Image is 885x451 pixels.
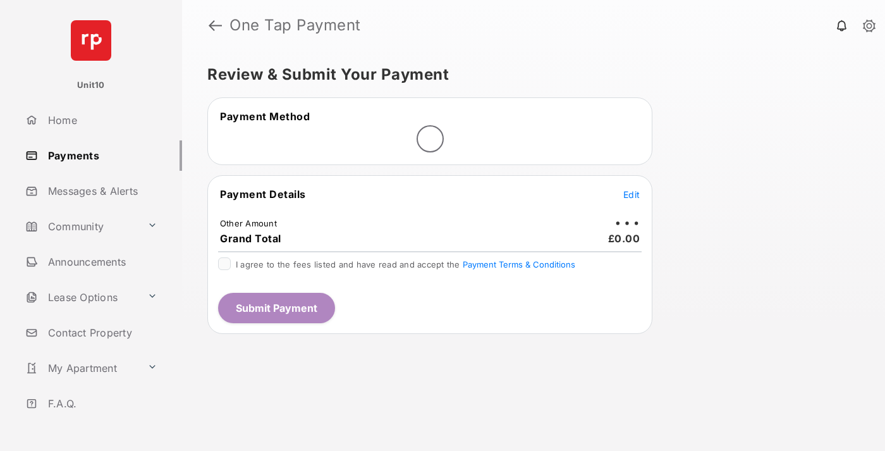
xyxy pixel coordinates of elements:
[77,79,105,92] p: Unit10
[623,188,640,201] button: Edit
[20,388,182,419] a: F.A.Q.
[20,353,142,383] a: My Apartment
[20,105,182,135] a: Home
[219,218,278,229] td: Other Amount
[20,176,182,206] a: Messages & Alerts
[220,232,281,245] span: Grand Total
[220,110,310,123] span: Payment Method
[220,188,306,201] span: Payment Details
[71,20,111,61] img: svg+xml;base64,PHN2ZyB4bWxucz0iaHR0cDovL3d3dy53My5vcmcvMjAwMC9zdmciIHdpZHRoPSI2NCIgaGVpZ2h0PSI2NC...
[20,318,182,348] a: Contact Property
[20,282,142,312] a: Lease Options
[608,232,640,245] span: £0.00
[623,189,640,200] span: Edit
[20,247,182,277] a: Announcements
[229,18,361,33] strong: One Tap Payment
[463,259,575,269] button: I agree to the fees listed and have read and accept the
[20,211,142,242] a: Community
[207,67,850,82] h5: Review & Submit Your Payment
[236,259,575,269] span: I agree to the fees listed and have read and accept the
[20,140,182,171] a: Payments
[218,293,335,323] button: Submit Payment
